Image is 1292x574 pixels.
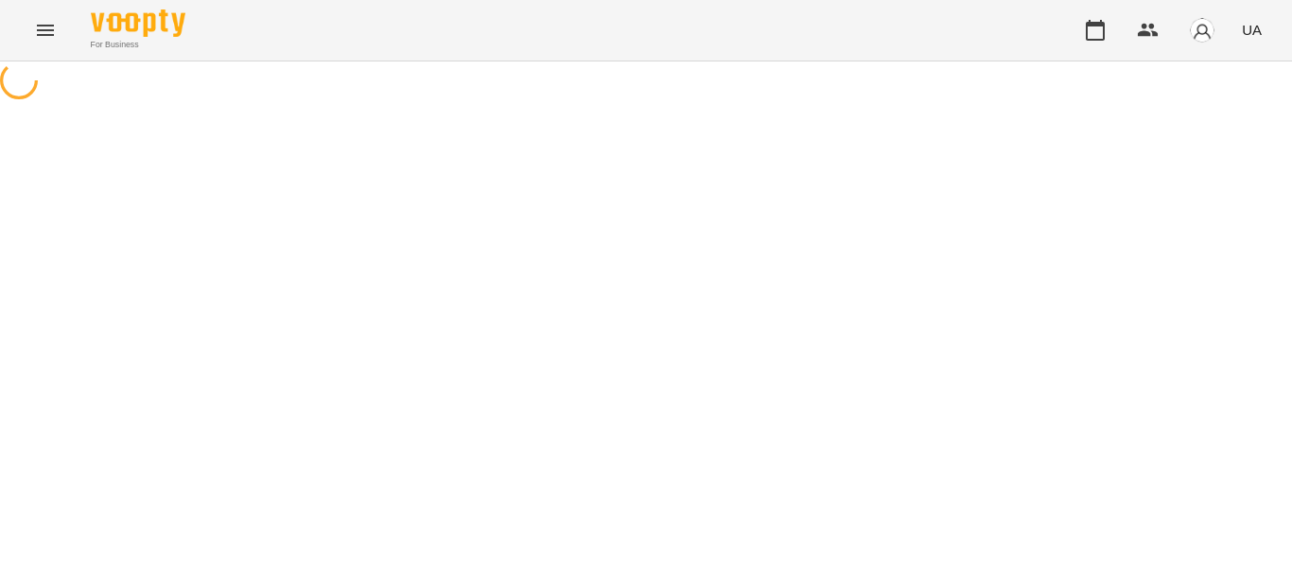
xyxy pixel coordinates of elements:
img: Voopty Logo [91,9,185,37]
button: Menu [23,8,68,53]
button: UA [1234,12,1269,47]
img: avatar_s.png [1189,17,1215,43]
span: UA [1242,20,1262,40]
span: For Business [91,39,185,51]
